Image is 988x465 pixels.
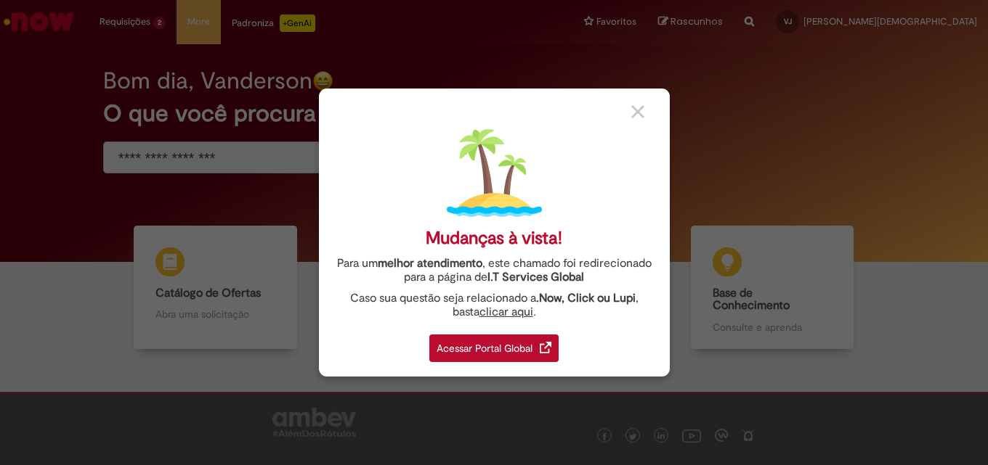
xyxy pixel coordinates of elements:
strong: .Now, Click ou Lupi [536,291,636,305]
a: clicar aqui [479,297,533,319]
img: redirect_link.png [540,342,551,353]
div: Acessar Portal Global [429,334,559,362]
div: Mudanças à vista! [426,228,562,249]
div: Para um , este chamado foi redirecionado para a página de [330,257,659,284]
a: I.T Services Global [487,262,584,284]
strong: melhor atendimento [378,256,482,271]
a: Acessar Portal Global [429,326,559,362]
div: Caso sua questão seja relacionado a , basta . [330,292,659,319]
img: island.png [447,125,542,221]
img: close_button_grey.png [631,105,644,118]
